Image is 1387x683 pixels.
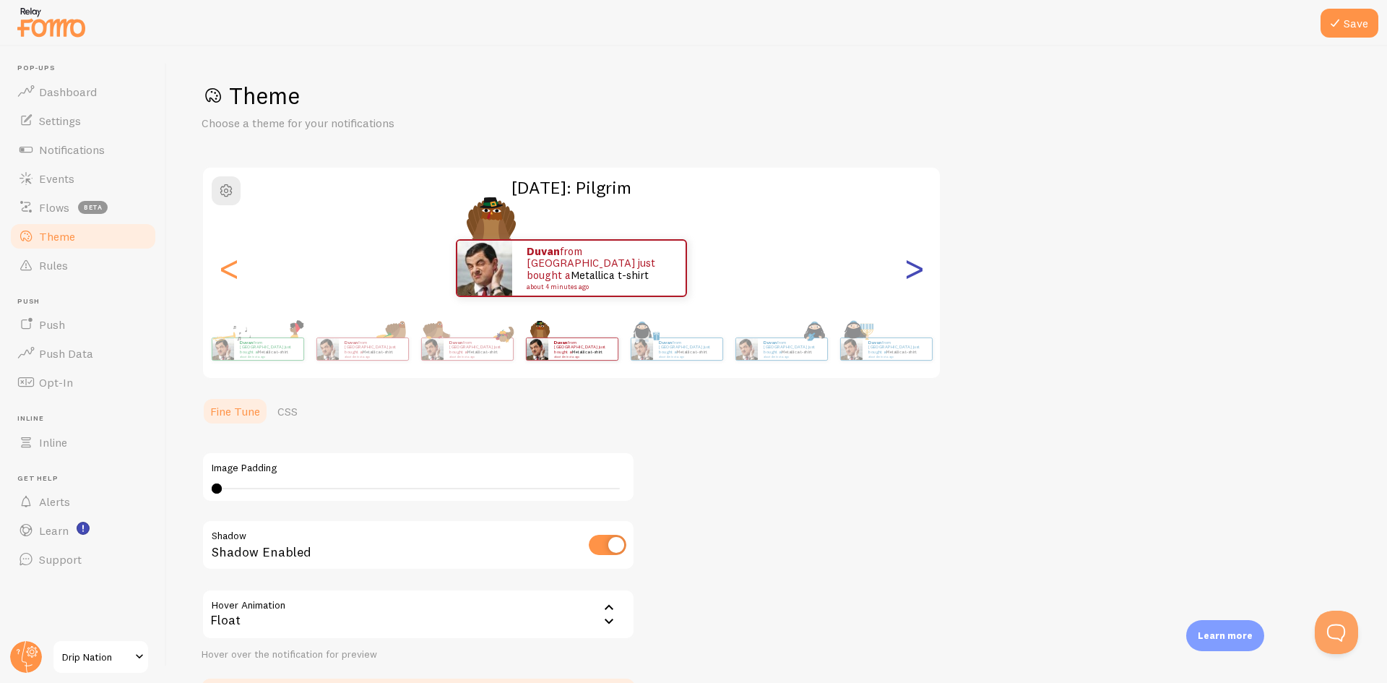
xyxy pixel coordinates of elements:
p: from [GEOGRAPHIC_DATA] just bought a [554,340,612,358]
span: Push [17,297,157,306]
span: Alerts [39,494,70,509]
iframe: Help Scout Beacon - Open [1315,611,1358,654]
h1: Theme [202,81,1352,111]
span: Push [39,317,65,332]
span: Get Help [17,474,157,484]
strong: Duvan [527,244,560,258]
small: about 4 minutes ago [659,355,715,358]
small: about 4 minutes ago [764,355,820,358]
p: from [GEOGRAPHIC_DATA] just bought a [240,340,298,358]
a: Flows beta [9,193,157,222]
h2: [DATE]: Pilgrim [203,176,940,199]
span: Rules [39,258,68,272]
span: Notifications [39,142,105,157]
img: Fomo [212,338,233,360]
a: CSS [269,397,306,426]
strong: Duvan [554,340,567,345]
img: Fomo [316,338,338,360]
img: Fomo [421,338,443,360]
a: Fine Tune [202,397,269,426]
div: Next slide [905,216,922,320]
a: Metallica t-shirt [571,268,649,282]
span: Learn [39,523,69,538]
p: from [GEOGRAPHIC_DATA] just bought a [527,246,671,291]
p: from [GEOGRAPHIC_DATA] just bought a [345,340,402,358]
svg: <p>Watch New Feature Tutorials!</p> [77,522,90,535]
span: Dashboard [39,85,97,99]
span: beta [78,201,108,214]
label: Image Padding [212,462,625,475]
strong: Duvan [764,340,777,345]
p: from [GEOGRAPHIC_DATA] just bought a [868,340,926,358]
a: Inline [9,428,157,457]
a: Alerts [9,487,157,516]
p: from [GEOGRAPHIC_DATA] just bought a [764,340,821,358]
a: Drip Nation [52,640,150,674]
small: about 4 minutes ago [240,355,296,358]
a: Settings [9,106,157,135]
span: Drip Nation [62,648,131,666]
img: Fomo [457,241,512,296]
div: Previous slide [220,216,238,320]
a: Rules [9,251,157,280]
strong: Duvan [345,340,358,345]
p: Learn more [1198,629,1253,643]
a: Metallica t-shirt [676,349,707,355]
a: Metallica t-shirt [886,349,917,355]
span: Inline [39,435,67,450]
a: Notifications [9,135,157,164]
a: Push Data [9,339,157,368]
a: Theme [9,222,157,251]
strong: Duvan [240,340,253,345]
span: Support [39,552,82,567]
small: about 4 minutes ago [449,355,506,358]
p: from [GEOGRAPHIC_DATA] just bought a [449,340,507,358]
span: Push Data [39,346,93,361]
small: about 4 minutes ago [554,355,610,358]
a: Events [9,164,157,193]
small: about 4 minutes ago [868,355,925,358]
img: Fomo [526,338,548,360]
a: Opt-In [9,368,157,397]
span: Flows [39,200,69,215]
span: Theme [39,229,75,244]
strong: Duvan [868,340,881,345]
a: Support [9,545,157,574]
a: Metallica t-shirt [781,349,812,355]
a: Metallica t-shirt [571,349,602,355]
a: Learn [9,516,157,545]
img: Fomo [631,338,652,360]
a: Metallica t-shirt [362,349,393,355]
strong: Duvan [449,340,462,345]
span: Settings [39,113,81,128]
div: Float [202,589,635,640]
p: from [GEOGRAPHIC_DATA] just bought a [659,340,717,358]
small: about 4 minutes ago [345,355,401,358]
a: Metallica t-shirt [257,349,288,355]
a: Push [9,310,157,339]
div: Shadow Enabled [202,520,635,572]
p: Choose a theme for your notifications [202,115,548,132]
strong: Duvan [659,340,672,345]
a: Dashboard [9,77,157,106]
img: Fomo [840,338,862,360]
img: Fomo [735,338,757,360]
span: Inline [17,414,157,424]
a: Metallica t-shirt [467,349,498,355]
small: about 4 minutes ago [527,283,667,291]
div: Learn more [1186,620,1264,651]
img: fomo-relay-logo-orange.svg [15,4,87,40]
span: Events [39,171,74,186]
span: Pop-ups [17,64,157,73]
div: Hover over the notification for preview [202,648,635,661]
span: Opt-In [39,375,73,390]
